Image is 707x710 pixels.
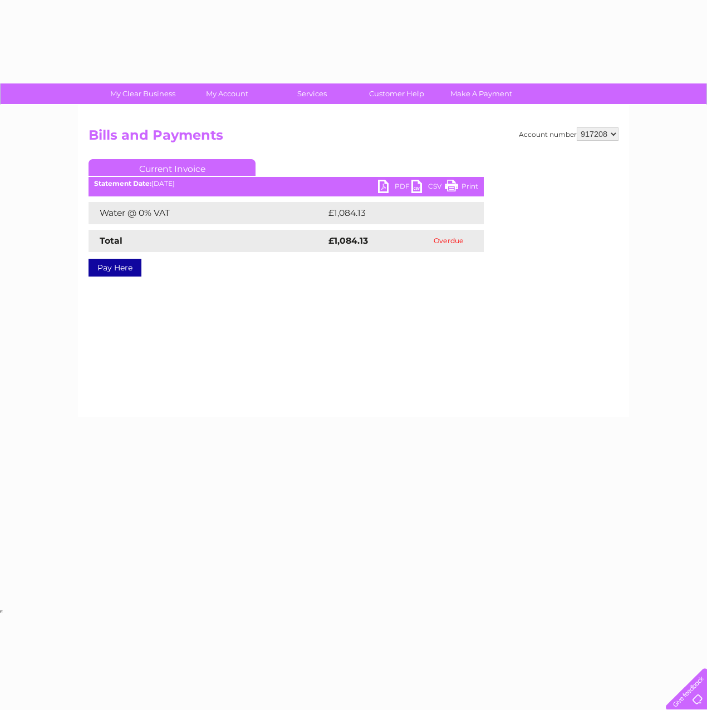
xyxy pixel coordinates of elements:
a: My Clear Business [97,83,189,104]
strong: Total [100,235,122,246]
h2: Bills and Payments [89,127,618,149]
strong: £1,084.13 [328,235,368,246]
b: Statement Date: [94,179,151,188]
a: Services [266,83,358,104]
a: Print [445,180,478,196]
td: £1,084.13 [326,202,465,224]
a: Current Invoice [89,159,256,176]
a: My Account [181,83,273,104]
td: Overdue [414,230,484,252]
div: Account number [519,127,618,141]
td: Water @ 0% VAT [89,202,326,224]
a: Customer Help [351,83,443,104]
a: PDF [378,180,411,196]
a: Pay Here [89,259,141,277]
a: CSV [411,180,445,196]
div: [DATE] [89,180,484,188]
a: Make A Payment [435,83,527,104]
